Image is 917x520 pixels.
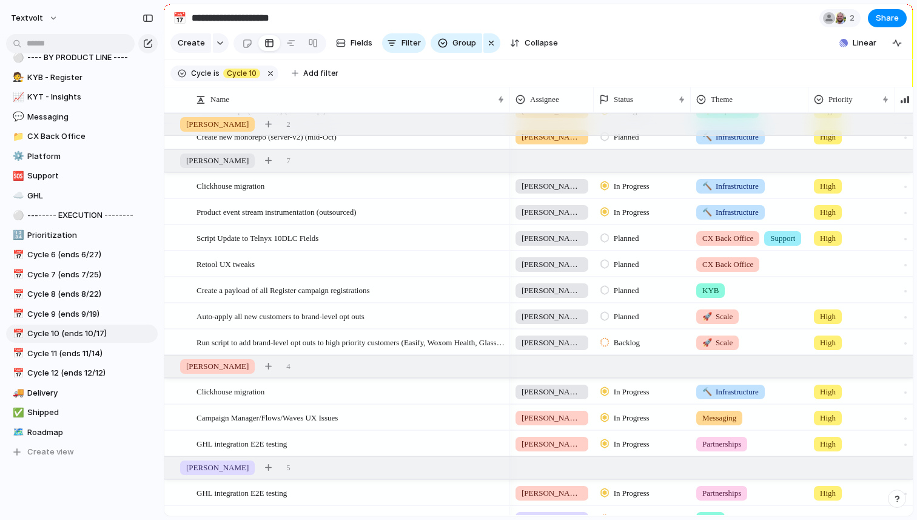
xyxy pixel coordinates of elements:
span: Theme [711,93,733,106]
button: 📅 [11,308,23,320]
span: [PERSON_NAME] [522,206,582,218]
span: Retool UX tweaks [196,257,255,271]
button: 📅 [11,269,23,281]
a: 🆘Support [6,167,158,185]
span: [PERSON_NAME] [522,131,582,143]
span: Run script to add brand-level opt outs to high priority customers (Easify, Woxom Health, Glass Ho... [196,335,506,349]
div: 🗺️ [13,425,21,439]
button: is [211,67,222,80]
button: ⚪ [11,209,23,221]
span: [PERSON_NAME] [186,155,249,167]
a: 🧑‍⚖️KYB - Register [6,69,158,87]
a: 📁CX Back Office [6,127,158,146]
span: Backlog [614,337,640,349]
span: Add filter [303,68,338,79]
a: 📅Cycle 7 (ends 7/25) [6,266,158,284]
button: Collapse [505,33,563,53]
span: Cycle 10 (ends 10/17) [27,328,153,340]
div: 🚚 [13,386,21,400]
button: Create [170,33,211,53]
div: 📅 [13,327,21,341]
span: Delivery [27,387,153,399]
div: ✅ [13,406,21,420]
span: Create a payload of all Register campaign registrations [196,283,370,297]
span: In Progress [614,386,650,398]
span: High [820,180,836,192]
span: Status [614,93,633,106]
button: 📈 [11,91,23,103]
span: Infrastructure [702,386,759,398]
span: CX Back Office [27,130,153,143]
span: 4 [286,360,291,373]
span: In Progress [614,412,650,424]
span: Cycle 11 (ends 11/14) [27,348,153,360]
button: 🚚 [11,387,23,399]
button: textvolt [5,8,64,28]
span: 🚀 [702,312,712,321]
span: 7 [286,155,291,167]
div: 🆘 [13,169,21,183]
span: Priority [828,93,853,106]
div: ⚪ [13,51,21,65]
span: Roadmap [27,427,153,439]
span: In Progress [614,438,650,450]
div: 📅 [13,248,21,262]
span: Cycle 9 (ends 9/19) [27,308,153,320]
span: Cycle 8 (ends 8/22) [27,288,153,300]
span: Assignee [530,93,559,106]
button: ☁️ [11,190,23,202]
a: 🔢Prioritization [6,226,158,245]
span: Product event stream instrumentation (outsourced) [196,204,357,218]
span: Collapse [525,37,558,49]
div: 📅Cycle 12 (ends 12/12) [6,364,158,382]
a: 💬Messaging [6,108,158,126]
button: 📅 [11,367,23,379]
span: Share [876,12,899,24]
span: Clickhouse migration [196,384,264,398]
span: Group [452,37,476,49]
a: 📈KYT - Insights [6,88,158,106]
span: Infrastructure [702,180,759,192]
a: ✅Shipped [6,404,158,422]
a: 📅Cycle 8 (ends 8/22) [6,285,158,303]
div: 📈 [13,90,21,104]
span: Cycle 7 (ends 7/25) [27,269,153,281]
div: ⚙️ [13,149,21,163]
span: is [213,68,220,79]
div: 📅 [173,10,186,26]
a: 📅Cycle 10 (ends 10/17) [6,325,158,343]
span: Support [27,170,153,182]
span: Create [178,37,205,49]
span: KYT - Insights [27,91,153,103]
span: Prioritization [27,229,153,241]
div: 📅 [13,346,21,360]
button: 🧑‍⚖️ [11,72,23,84]
span: [PERSON_NAME] [186,462,249,474]
button: 💬 [11,111,23,123]
span: Script Update to Telnyx 10DLC Fields [196,231,318,245]
span: Planned [614,311,639,323]
button: 📅 [170,8,189,28]
span: [PERSON_NAME] [522,258,582,271]
div: 💬 [13,110,21,124]
span: [PERSON_NAME] [522,386,582,398]
span: [PERSON_NAME] [522,412,582,424]
button: ⚙️ [11,150,23,163]
span: Planned [614,285,639,297]
div: 📅 [13,307,21,321]
span: Planned [614,258,639,271]
a: ⚙️Platform [6,147,158,166]
span: [PERSON_NAME] [522,285,582,297]
a: 📅Cycle 9 (ends 9/19) [6,305,158,323]
span: [PERSON_NAME] [186,360,249,373]
span: Linear [853,37,876,49]
span: 🔨 [702,181,712,191]
span: In Progress [614,206,650,218]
